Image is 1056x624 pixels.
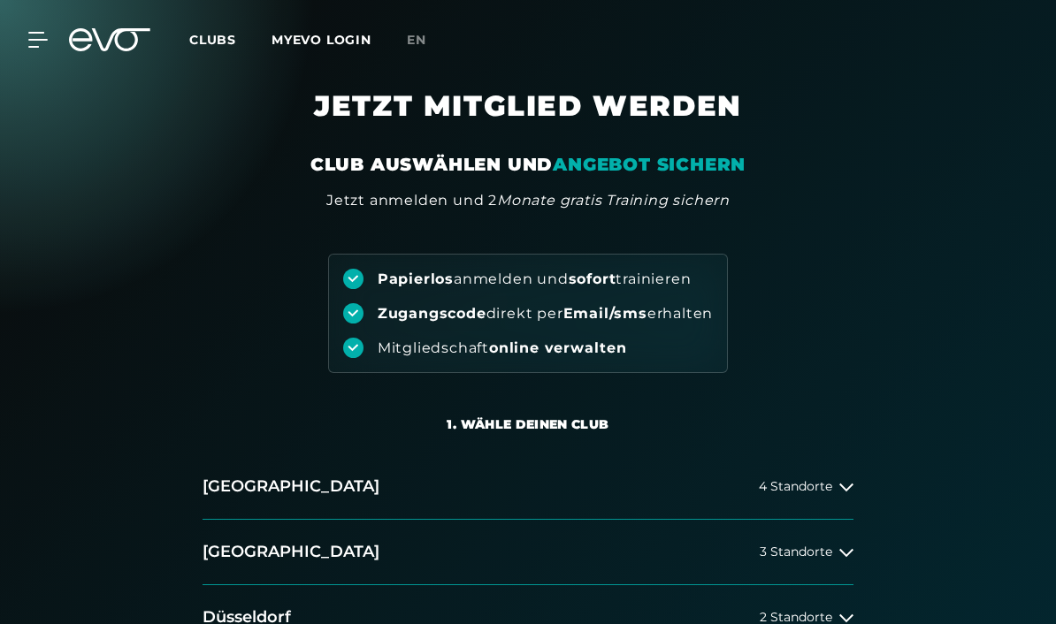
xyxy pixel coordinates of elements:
h2: [GEOGRAPHIC_DATA] [203,476,379,498]
div: Mitgliedschaft [378,339,627,358]
span: 4 Standorte [759,480,832,493]
span: Clubs [189,32,236,48]
em: ANGEBOT SICHERN [553,154,746,175]
strong: online verwalten [489,339,627,356]
div: CLUB AUSWÄHLEN UND [310,152,746,177]
h1: JETZT MITGLIED WERDEN [121,88,935,152]
div: direkt per erhalten [378,304,713,323]
div: Jetzt anmelden und 2 [326,190,730,211]
div: 1. Wähle deinen Club [447,415,608,433]
h2: [GEOGRAPHIC_DATA] [203,541,379,563]
span: 3 Standorte [760,545,832,559]
a: Clubs [189,31,272,48]
button: [GEOGRAPHIC_DATA]4 Standorte [203,454,853,520]
button: [GEOGRAPHIC_DATA]3 Standorte [203,520,853,585]
strong: Email/sms [563,305,647,322]
strong: Zugangscode [378,305,486,322]
em: Monate gratis Training sichern [497,192,730,209]
span: 2 Standorte [760,611,832,624]
strong: Papierlos [378,270,454,287]
span: en [407,32,426,48]
a: en [407,30,448,50]
strong: sofort [569,270,616,287]
a: MYEVO LOGIN [272,32,371,48]
div: anmelden und trainieren [378,270,692,289]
